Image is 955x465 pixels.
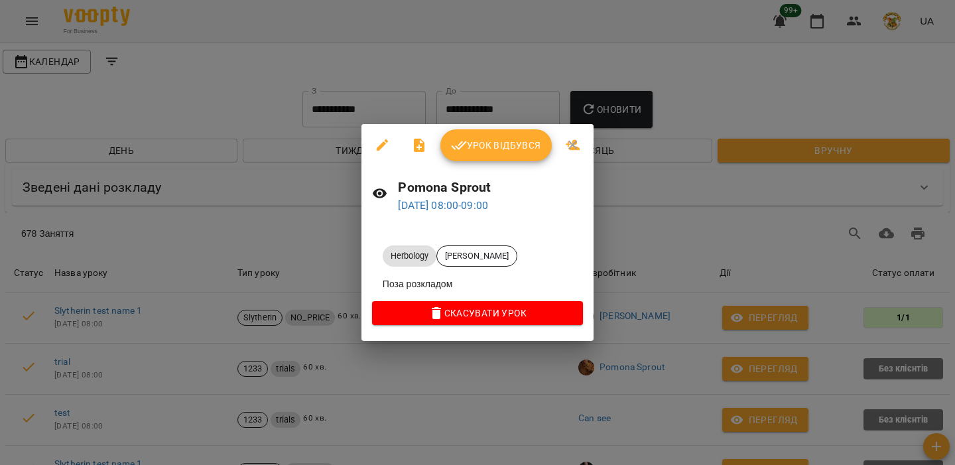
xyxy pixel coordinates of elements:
li: Поза розкладом [372,272,583,296]
span: Herbology [383,250,436,262]
span: [PERSON_NAME] [437,250,517,262]
div: [PERSON_NAME] [436,245,517,267]
span: Скасувати Урок [383,305,572,321]
h6: Pomona Sprout [398,177,583,198]
button: Скасувати Урок [372,301,583,325]
span: Урок відбувся [451,137,541,153]
button: Урок відбувся [440,129,552,161]
a: [DATE] 08:00-09:00 [398,199,488,212]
